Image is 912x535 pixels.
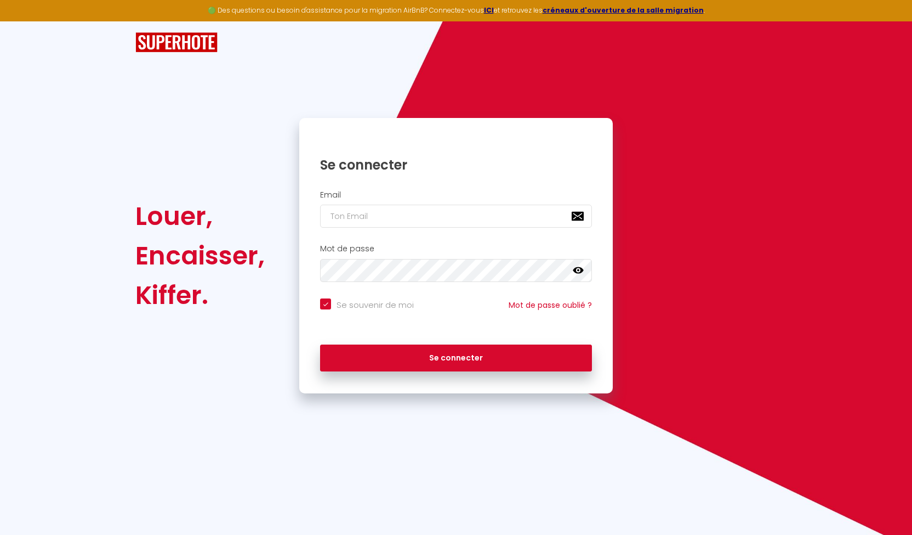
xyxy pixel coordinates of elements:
[320,244,592,254] h2: Mot de passe
[543,5,704,15] a: créneaux d'ouverture de la salle migration
[135,196,265,236] div: Louer,
[135,32,218,53] img: SuperHote logo
[509,300,592,311] a: Mot de passe oublié ?
[135,236,265,275] div: Encaisser,
[135,275,265,315] div: Kiffer.
[484,5,494,15] a: ICI
[320,345,592,372] button: Se connecter
[320,190,592,200] h2: Email
[320,156,592,173] h1: Se connecter
[320,205,592,228] input: Ton Email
